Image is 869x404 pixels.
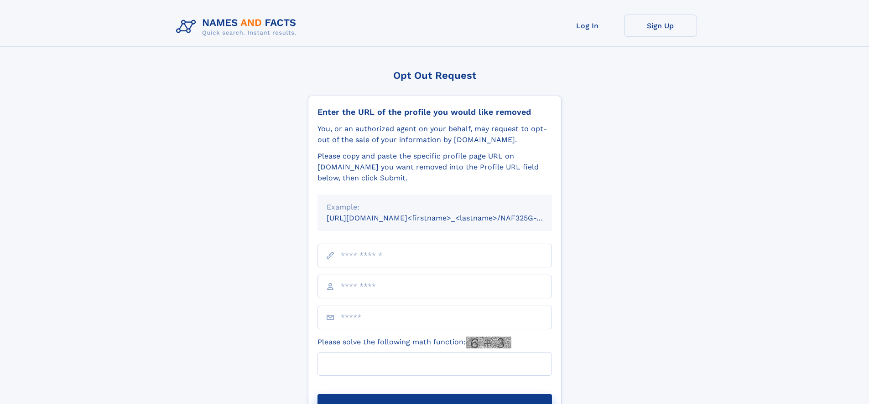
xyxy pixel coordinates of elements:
[317,151,552,184] div: Please copy and paste the specific profile page URL on [DOMAIN_NAME] you want removed into the Pr...
[551,15,624,37] a: Log In
[317,337,511,348] label: Please solve the following math function:
[317,123,552,145] div: You, or an authorized agent on your behalf, may request to opt-out of the sale of your informatio...
[624,15,697,37] a: Sign Up
[308,70,562,81] div: Opt Out Request
[327,214,569,222] small: [URL][DOMAIN_NAME]<firstname>_<lastname>/NAF325G-xxxxxxxx
[327,202,543,213] div: Example:
[172,15,304,39] img: Logo Names and Facts
[317,107,552,117] div: Enter the URL of the profile you would like removed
